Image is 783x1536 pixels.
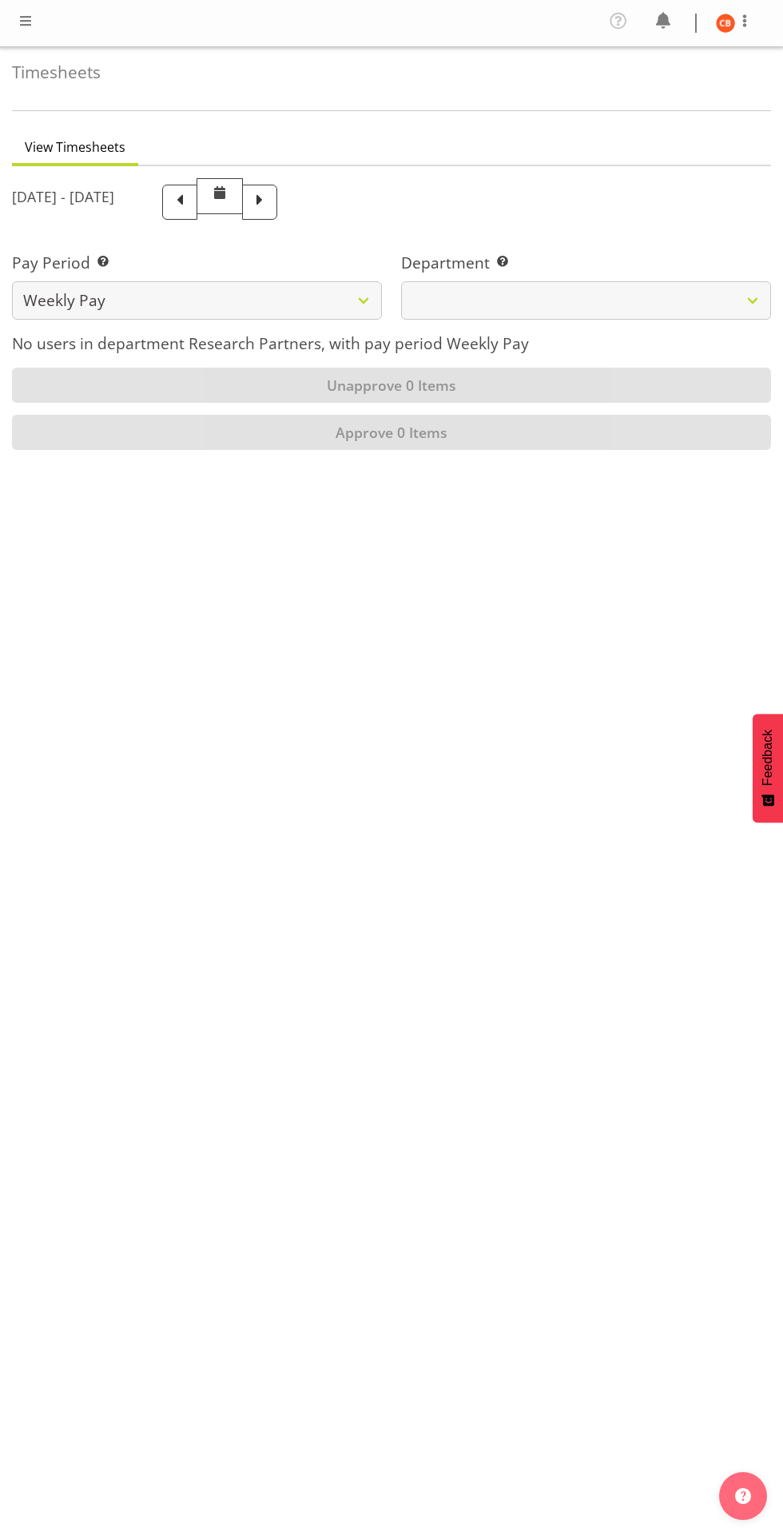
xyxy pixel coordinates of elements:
button: Feedback - Show survey [753,714,783,822]
button: Approve 0 Items [12,415,771,450]
p: No users in department Research Partners, with pay period Weekly Pay [12,332,771,356]
h4: Timesheets [12,63,758,82]
button: Unapprove 0 Items [12,368,771,403]
h5: [DATE] - [DATE] [12,188,114,205]
label: Pay Period [12,252,382,275]
span: Unapprove 0 Items [327,376,456,395]
span: Feedback [761,730,775,786]
span: View Timesheets [25,137,125,157]
label: Department [401,252,771,275]
span: Approve 0 Items [336,423,447,442]
img: help-xxl-2.png [735,1488,751,1504]
img: chelsea-bartlett11426.jpg [716,14,735,33]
